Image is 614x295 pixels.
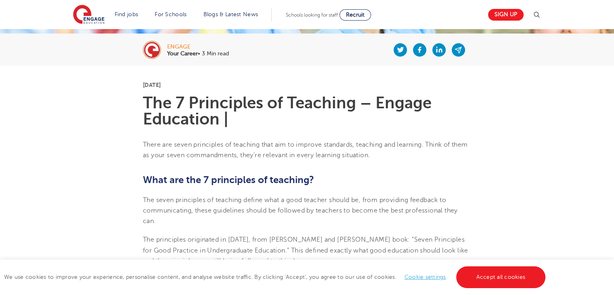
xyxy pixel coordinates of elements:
[456,266,546,288] a: Accept all cookies
[143,139,471,161] p: There are seven principles of teaching that aim to improve standards, teaching and learning. Thin...
[339,9,371,21] a: Recruit
[143,82,471,88] p: [DATE]
[4,274,547,280] span: We use cookies to improve your experience, personalise content, and analyse website traffic. By c...
[346,12,365,18] span: Recruit
[167,44,229,50] div: engage
[203,11,258,17] a: Blogs & Latest News
[167,51,229,57] p: • 3 Min read
[404,274,446,280] a: Cookie settings
[143,174,314,185] b: What are the 7 principles of teaching?
[73,5,105,25] img: Engage Education
[115,11,138,17] a: Find jobs
[286,12,338,18] span: Schools looking for staff
[143,196,458,225] span: The seven principles of teaching define what a good teacher should be, from providing feedback to...
[488,9,524,21] a: Sign up
[155,11,187,17] a: For Schools
[143,236,468,265] span: The principles originated in [DATE], from [PERSON_NAME] and [PERSON_NAME] book: “Seven Principles...
[143,95,471,127] h1: The 7 Principles of Teaching – Engage Education |
[167,51,198,57] b: Your Career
